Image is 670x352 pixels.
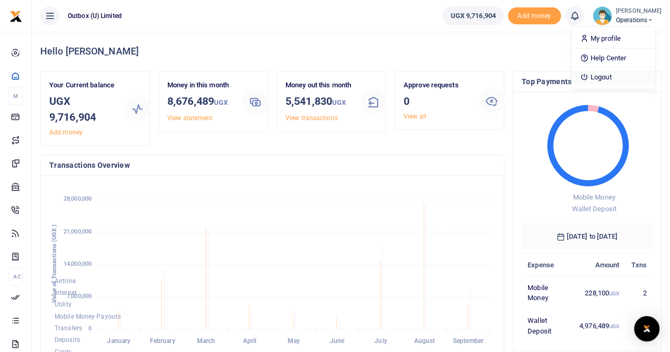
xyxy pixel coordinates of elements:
[285,114,338,122] a: View transactions
[374,337,387,345] tspan: July
[64,11,126,21] span: Outbox (U) Limited
[55,277,76,285] span: Airtime
[609,323,619,329] small: UGX
[167,93,234,111] h3: 8,676,489
[404,93,470,109] h3: 0
[450,11,495,21] span: UGX 9,716,904
[593,6,612,25] img: profile-user
[616,15,662,25] span: Operations
[522,76,653,87] h4: Top Payments & Expenses
[64,196,92,203] tspan: 28,000,000
[197,337,216,345] tspan: March
[332,98,346,106] small: UGX
[574,276,626,309] td: 228,100
[404,80,470,91] p: Approve requests
[55,313,121,320] span: Mobile Money Payouts
[214,98,228,106] small: UGX
[8,268,23,285] li: Ac
[508,11,561,19] a: Add money
[55,301,72,309] span: Utility
[64,228,92,235] tspan: 21,000,000
[508,7,561,25] li: Toup your wallet
[55,289,77,296] span: Internet
[49,93,116,125] h3: UGX 9,716,904
[285,93,352,111] h3: 5,541,830
[625,310,653,342] td: 1
[574,310,626,342] td: 4,976,489
[10,12,22,20] a: logo-small logo-large logo-large
[285,80,352,91] p: Money out this month
[49,159,495,171] h4: Transactions Overview
[573,193,615,201] span: Mobile Money
[167,114,212,122] a: View statement
[414,337,435,345] tspan: August
[150,337,175,345] tspan: February
[609,291,619,296] small: UGX
[574,254,626,276] th: Amount
[49,129,83,136] a: Add money
[8,87,23,105] li: M
[593,6,662,25] a: profile-user [PERSON_NAME] Operations
[442,6,503,25] a: UGX 9,716,904
[571,31,655,46] a: My profile
[404,113,426,120] a: View all
[522,224,653,249] h6: [DATE] to [DATE]
[571,51,655,66] a: Help Center
[625,276,653,309] td: 2
[330,337,345,345] tspan: June
[453,337,484,345] tspan: September
[88,325,92,332] tspan: 0
[625,254,653,276] th: Txns
[64,260,92,267] tspan: 14,000,000
[616,7,662,16] small: [PERSON_NAME]
[67,293,92,300] tspan: 7,000,000
[243,337,257,345] tspan: April
[508,7,561,25] span: Add money
[107,337,130,345] tspan: January
[49,80,116,91] p: Your Current balance
[40,46,662,57] h4: Hello [PERSON_NAME]
[438,6,507,25] li: Wallet ballance
[167,80,234,91] p: Money in this month
[287,337,299,345] tspan: May
[571,70,655,85] a: Logout
[51,224,58,303] text: Value of Transactions (UGX )
[55,337,80,344] span: Deposits
[10,10,22,23] img: logo-small
[522,254,574,276] th: Expense
[571,205,616,213] span: Wallet Deposit
[522,310,574,342] td: Wallet Deposit
[55,324,82,332] span: Transfers
[634,316,659,341] div: Open Intercom Messenger
[522,276,574,309] td: Mobile Money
